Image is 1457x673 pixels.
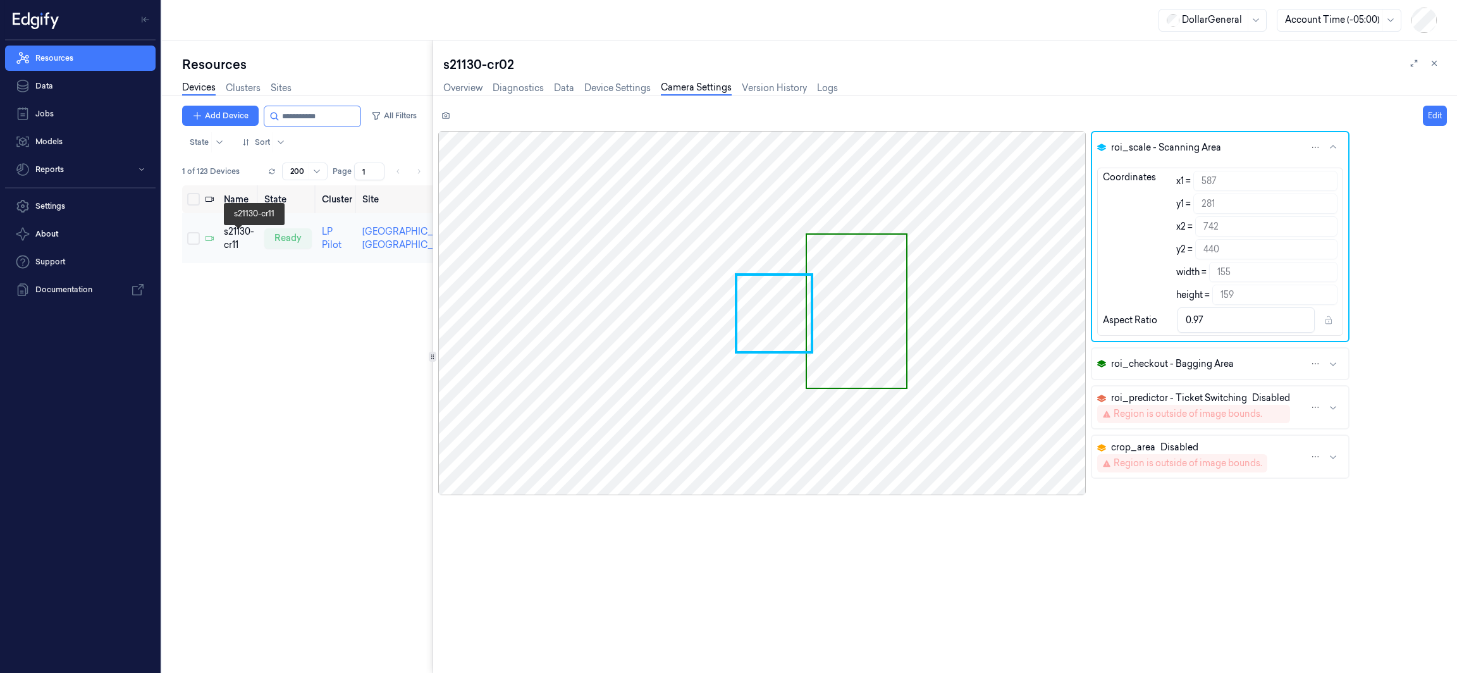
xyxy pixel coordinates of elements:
a: Clusters [226,82,261,95]
button: Select all [187,193,200,206]
a: Support [5,249,156,275]
a: Data [5,73,156,99]
a: Camera Settings [661,81,732,96]
span: roi_scale - Scanning Area [1111,141,1221,154]
div: Region is outside of image bounds. [1114,457,1262,470]
button: Add Device [182,106,259,126]
a: Jobs [5,101,156,127]
div: s21130-cr11 [224,225,254,252]
label: x2 = [1176,220,1193,233]
div: Region is outside of image bounds. [1114,407,1262,421]
span: roi_checkout - Bagging Area [1111,357,1234,371]
th: Cluster [317,185,357,213]
a: Data [554,82,574,95]
label: y1 = [1176,197,1191,211]
div: ready [264,228,312,249]
button: Reports [5,157,156,182]
a: LP Pilot [322,226,341,250]
button: Toggle Navigation [135,9,156,30]
button: Select row [187,232,200,245]
button: About [5,221,156,247]
a: Resources [5,46,156,71]
div: Disabled [1097,441,1267,454]
a: Logs [817,82,838,95]
a: Version History [742,82,807,95]
a: Documentation [5,277,156,302]
a: Models [5,129,156,154]
th: Name [219,185,259,213]
div: roi_scale - Scanning Area [1092,168,1348,336]
button: Edit [1423,106,1447,126]
div: Disabled [1097,392,1290,405]
nav: pagination [390,163,427,180]
a: Device Settings [584,82,651,95]
button: roi_predictor - Ticket SwitchingDisabledRegion is outside of image bounds. [1092,386,1348,428]
th: State [259,185,317,213]
div: Resources [182,56,433,73]
span: 1 of 123 Devices [182,166,240,177]
a: Devices [182,81,216,96]
label: x1 = [1176,175,1191,188]
label: width = [1176,266,1207,279]
a: Diagnostics [493,82,544,95]
a: Settings [5,194,156,219]
a: [GEOGRAPHIC_DATA], [GEOGRAPHIC_DATA] [362,226,464,250]
button: roi_scale - Scanning Area [1092,132,1348,163]
div: s21130-cr02 [443,56,1447,73]
a: Sites [271,82,292,95]
button: All Filters [366,106,422,126]
div: Aspect Ratio [1103,314,1157,327]
span: roi_predictor - Ticket Switching [1111,392,1247,405]
a: Overview [443,82,483,95]
th: Site [357,185,469,213]
label: y2 = [1176,243,1193,256]
label: height = [1176,288,1210,302]
button: roi_checkout - Bagging Area [1092,349,1348,379]
div: Coordinates [1103,171,1156,305]
span: Page [333,166,352,177]
span: crop_area [1111,441,1155,454]
button: crop_areaDisabledRegion is outside of image bounds. [1092,436,1348,478]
